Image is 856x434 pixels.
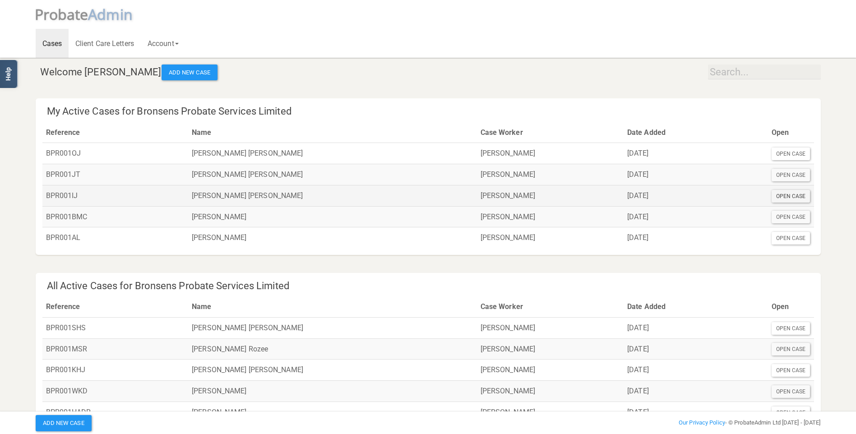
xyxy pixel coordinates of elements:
div: Open Case [772,406,810,419]
th: Name [188,296,477,317]
td: BPR001OJ [42,143,188,164]
td: [PERSON_NAME] [PERSON_NAME] [188,185,477,206]
td: BPR001WKD [42,381,189,402]
td: BPR001BMC [42,206,188,227]
span: dmin [97,5,132,24]
td: BPR001HADR [42,402,189,423]
td: [PERSON_NAME] [477,317,624,338]
td: [DATE] [624,338,768,360]
div: Open Case [772,322,810,335]
td: BPR001MSR [42,338,189,360]
td: [PERSON_NAME] [477,206,624,227]
th: Reference [42,296,189,317]
button: Add New Case [162,65,217,81]
td: [DATE] [624,164,768,185]
th: Date Added [624,296,768,317]
th: Case Worker [477,122,624,143]
td: [DATE] [624,227,768,248]
div: Open Case [772,190,810,203]
h4: All Active Cases for Bronsens Probate Services Limited [47,281,814,291]
td: [PERSON_NAME] [PERSON_NAME] [188,164,477,185]
div: Open Case [772,211,810,223]
td: [PERSON_NAME] [188,227,477,248]
span: robate [43,5,88,24]
td: BPR001SHS [42,317,189,338]
td: BPR001AL [42,227,188,248]
button: Add New Case [36,415,92,431]
td: [PERSON_NAME] [477,143,624,164]
th: Date Added [624,122,768,143]
th: Name [188,122,477,143]
div: Open Case [772,148,810,160]
a: Account [141,29,185,58]
td: [PERSON_NAME] [477,338,624,360]
td: [DATE] [624,381,768,402]
div: Open Case [772,364,810,377]
th: Case Worker [477,296,624,317]
td: [PERSON_NAME] [477,402,624,423]
a: Our Privacy Policy [679,419,725,426]
div: Open Case [772,343,810,356]
td: [PERSON_NAME] [477,164,624,185]
td: BPR001KHJ [42,360,189,381]
td: [PERSON_NAME] [477,185,624,206]
td: [DATE] [624,317,768,338]
a: Client Care Letters [69,29,141,58]
td: [DATE] [624,206,768,227]
td: [DATE] [624,185,768,206]
td: [PERSON_NAME] [188,402,477,423]
td: [PERSON_NAME] [477,381,624,402]
div: Open Case [772,385,810,398]
td: [PERSON_NAME] Rozee [188,338,477,360]
td: [DATE] [624,143,768,164]
input: Search... [708,65,821,79]
td: [PERSON_NAME] [477,227,624,248]
a: Cases [36,29,69,58]
div: Open Case [772,232,810,245]
td: [PERSON_NAME] [188,206,477,227]
td: [PERSON_NAME] [188,381,477,402]
th: Open [768,296,814,317]
th: Open [768,122,814,143]
h4: Welcome [PERSON_NAME] [40,65,821,81]
div: - © ProbateAdmin Ltd [DATE] - [DATE] [561,417,827,428]
td: BPR001JT [42,164,188,185]
td: [PERSON_NAME] [477,360,624,381]
td: [PERSON_NAME] [PERSON_NAME] [188,317,477,338]
td: [PERSON_NAME] [PERSON_NAME] [188,360,477,381]
td: [DATE] [624,360,768,381]
td: [DATE] [624,402,768,423]
div: Open Case [772,169,810,181]
span: A [88,5,133,24]
td: BPR001IJ [42,185,188,206]
h4: My Active Cases for Bronsens Probate Services Limited [47,106,814,117]
th: Reference [42,122,188,143]
td: [PERSON_NAME] [PERSON_NAME] [188,143,477,164]
span: P [35,5,88,24]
